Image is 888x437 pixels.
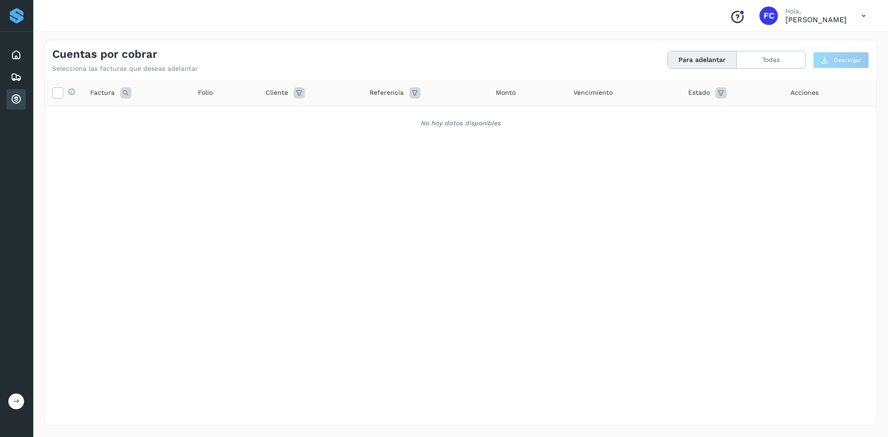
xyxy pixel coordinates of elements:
span: Referencia [370,88,404,98]
span: Cliente [265,88,288,98]
p: FERNANDO CASTRO AGUILAR [785,15,847,24]
div: No hay datos disponibles [57,118,864,128]
span: Estado [688,88,710,98]
button: Descargar [813,52,869,68]
h4: Cuentas por cobrar [52,48,157,61]
button: Para adelantar [668,51,737,68]
button: Todas [737,51,805,68]
span: Descargar [834,56,861,64]
span: Vencimiento [573,88,613,98]
div: Embarques [6,67,26,87]
div: Inicio [6,45,26,65]
p: Hola, [785,7,847,15]
span: Factura [90,88,115,98]
p: Selecciona las facturas que deseas adelantar [52,65,198,73]
span: Acciones [790,88,819,98]
span: Monto [496,88,516,98]
span: Folio [198,88,213,98]
div: Cuentas por cobrar [6,89,26,110]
